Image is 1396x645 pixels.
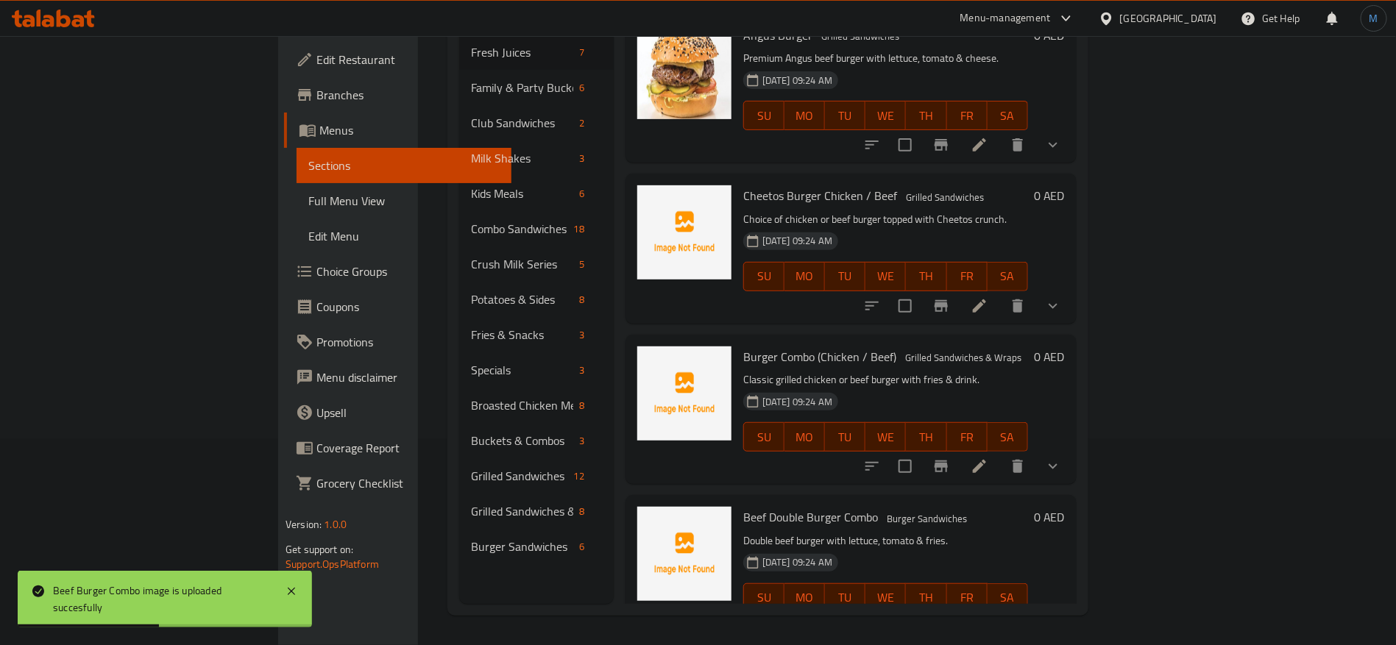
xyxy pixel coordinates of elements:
[790,427,819,448] span: MO
[568,469,590,483] span: 12
[568,467,590,485] div: items
[906,583,946,613] button: TH
[573,538,590,555] div: items
[971,457,988,475] a: Edit menu item
[284,324,511,360] a: Promotions
[750,427,779,448] span: SU
[573,43,590,61] div: items
[316,263,500,280] span: Choice Groups
[573,187,590,201] span: 6
[912,105,940,126] span: TH
[284,77,511,113] a: Branches
[471,502,573,520] div: Grilled Sandwiches & Wraps
[297,183,511,218] a: Full Menu View
[471,326,573,343] span: Fries & Snacks
[471,396,573,414] span: Broasted Chicken Meals
[757,555,838,569] span: [DATE] 09:24 AM
[573,185,590,202] div: items
[471,149,573,167] div: Milk Shakes
[573,149,590,167] div: items
[573,46,590,60] span: 7
[947,583,988,613] button: FR
[784,262,825,291] button: MO
[471,432,573,449] span: Buckets & Combos
[743,371,1028,389] p: Classic grilled chicken or beef burger with fries & drink.
[743,583,784,613] button: SU
[988,101,1028,130] button: SA
[471,538,573,555] div: Burger Sandwiches
[953,427,982,448] span: FR
[316,51,500,68] span: Edit Restaurant
[471,43,573,61] span: Fresh Juices
[912,427,940,448] span: TH
[573,505,590,519] span: 8
[790,587,819,608] span: MO
[865,262,906,291] button: WE
[750,587,779,608] span: SU
[637,507,731,601] img: Beef Double Burger Combo
[471,361,573,379] span: Specials
[573,326,590,343] div: items
[316,439,500,457] span: Coverage Report
[471,185,573,202] span: Kids Meals
[831,105,860,126] span: TU
[308,227,500,245] span: Edit Menu
[865,422,906,452] button: WE
[316,298,500,316] span: Coupons
[471,220,567,238] span: Combo Sandwiches
[573,255,590,273] div: items
[881,510,973,527] span: Burger Sandwiches
[459,70,614,105] div: Family & Party Buckets6
[854,288,890,324] button: sort-choices
[881,510,973,527] div: Burger Sandwiches
[750,105,779,126] span: SU
[890,129,921,160] span: Select to update
[471,79,573,96] span: Family & Party Buckets
[871,587,900,608] span: WE
[890,291,921,321] span: Select to update
[854,449,890,484] button: sort-choices
[743,49,1028,68] p: Premium Angus beef burger with lettuce, tomato & cheese.
[1044,457,1062,475] svg: Show Choices
[471,114,573,132] span: Club Sandwiches
[750,266,779,287] span: SU
[573,114,590,132] div: items
[471,467,567,485] span: Grilled Sandwiches
[784,422,825,452] button: MO
[573,502,590,520] div: items
[825,583,865,613] button: TU
[1044,136,1062,154] svg: Show Choices
[284,42,511,77] a: Edit Restaurant
[743,532,1028,550] p: Double beef burger with lettuce, tomato & fries.
[900,189,990,206] span: Grilled Sandwiches
[459,458,614,493] div: Grilled Sandwiches12
[854,127,890,163] button: sort-choices
[906,422,946,452] button: TH
[284,395,511,430] a: Upsell
[971,297,988,315] a: Edit menu item
[947,262,988,291] button: FR
[459,388,614,423] div: Broasted Chicken Meals8
[743,506,878,528] span: Beef Double Burger Combo
[286,540,353,559] span: Get support on:
[316,368,500,386] span: Menu disclaimer
[573,396,590,414] div: items
[825,101,865,130] button: TU
[831,427,860,448] span: TU
[1035,288,1071,324] button: show more
[573,399,590,413] span: 8
[284,430,511,466] a: Coverage Report
[784,583,825,613] button: MO
[988,422,1028,452] button: SA
[316,404,500,421] span: Upsell
[459,211,614,246] div: Combo Sandwiches18
[459,140,614,176] div: Milk Shakes3
[284,289,511,324] a: Coupons
[906,101,946,130] button: TH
